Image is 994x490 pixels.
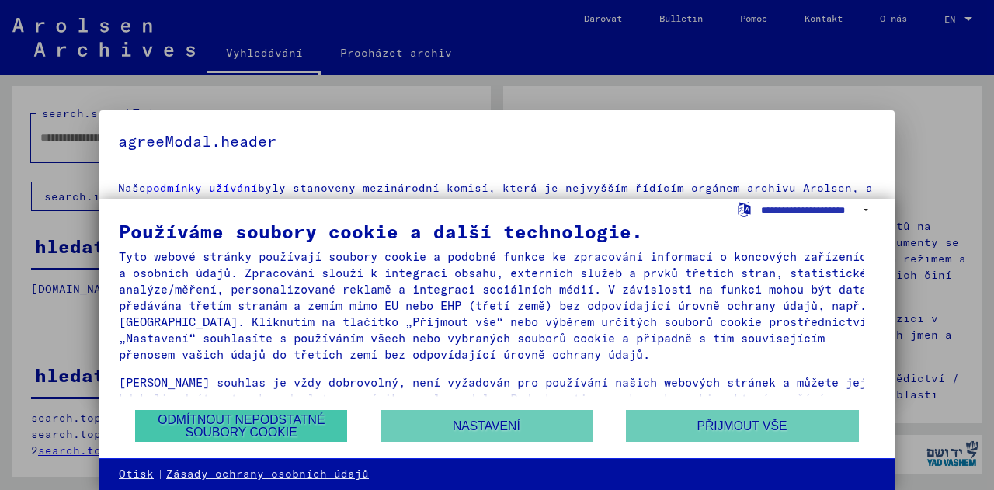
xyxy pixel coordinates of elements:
[453,419,520,433] font: Nastavení
[146,181,258,195] a: podmínky užívání
[118,131,276,151] font: agreeModal.header
[118,181,873,211] font: byly stanoveny mezinárodní komisí, která je nejvyšším řídícím orgánem archivu Arolsen, a neodpoví...
[119,220,643,243] font: Používáme soubory cookie a další technologie.
[697,419,787,433] font: Přijmout vše
[119,249,874,362] font: Tyto webové stránky používají soubory cookie a podobné funkce ke zpracování informací o koncových...
[119,467,154,481] font: Otisk
[118,181,146,195] font: Naše
[119,375,867,422] font: [PERSON_NAME] souhlas je vždy dobrovolný, není vyžadován pro používání našich webových stránek a ...
[166,467,369,481] font: Zásady ochrany osobních údajů
[158,413,325,439] font: Odmítnout nepodstatné soubory cookie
